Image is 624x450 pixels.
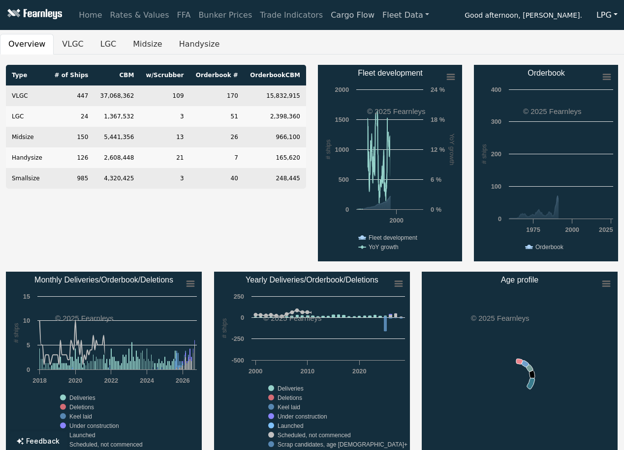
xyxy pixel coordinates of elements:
th: # of Ships [48,65,94,85]
th: w/Scrubber [140,65,189,85]
button: LPG [590,6,624,25]
span: Good afternoon, [PERSON_NAME]. [465,8,582,25]
svg: Orderbook [474,65,618,261]
td: 26 [190,127,244,147]
text: Keel laid [278,404,300,411]
a: Rates & Values [106,5,173,25]
text: 1500 [335,116,349,123]
text: Yearly Deliveries/Orderbook/Deletions [246,276,378,284]
text: 2020 [68,377,82,384]
a: Trade Indicators [256,5,327,25]
td: 985 [48,168,94,189]
td: 1,367,532 [94,106,140,127]
text: Deliveries [278,385,304,392]
text: 1000 [335,146,349,153]
text: 2018 [32,377,46,384]
td: 2,608,448 [94,147,140,168]
text: 2020 [352,367,366,375]
td: 4,320,425 [94,168,140,189]
text: 400 [491,86,501,93]
text: Deletions [69,404,94,411]
text: Launched [69,432,95,439]
text: 0 [27,366,30,373]
a: Home [75,5,106,25]
a: FFA [173,5,195,25]
a: Bunker Prices [194,5,256,25]
text: -500 [231,357,244,364]
td: Smallsize [6,168,48,189]
text: 2010 [300,367,314,375]
text: Fleet development [358,69,423,77]
a: Cargo Flow [327,5,378,25]
text: Monthly Deliveries/Orderbook/Deletions [34,276,173,284]
td: 248,445 [244,168,306,189]
td: VLGC [6,85,48,106]
td: 21 [140,147,189,168]
text: 1975 [526,226,540,233]
text: 100 [491,183,501,190]
a: Fleet Data [378,5,433,25]
th: Orderbook # [190,65,244,85]
text: Fleet development [369,234,417,241]
td: 447 [48,85,94,106]
td: 966,100 [244,127,306,147]
text: Deliveries [69,394,95,401]
td: 150 [48,127,94,147]
text: 24 % [431,86,445,93]
text: 2022 [104,377,118,384]
td: Midsize [6,127,48,147]
text: 5 [27,341,30,349]
text: © 2025 Fearnleys [471,314,530,322]
text: Orderbook [535,244,564,251]
text: 200 [491,150,501,158]
text: Deletions [278,394,302,401]
img: Fearnleys Logo [5,9,62,21]
td: LGC [6,106,48,127]
td: 24 [48,106,94,127]
td: 165,620 [244,147,306,168]
th: CBM [94,65,140,85]
th: Type [6,65,48,85]
text: 2000 [565,226,579,233]
text: 2026 [176,377,189,384]
text: 18 % [431,116,445,123]
text: Orderbook [528,69,565,77]
text: 2024 [140,377,154,384]
text: YoY growth [448,134,456,166]
text: 15 [23,293,30,300]
td: 3 [140,106,189,127]
text: © 2025 Fearnleys [55,314,114,322]
text: 2000 [389,217,403,224]
td: Handysize [6,147,48,168]
text: YoY growth [369,244,399,251]
text: Under construction [69,422,119,429]
td: 7 [190,147,244,168]
td: 40 [190,168,244,189]
text: 0 [345,206,349,213]
td: 2,398,360 [244,106,306,127]
text: 500 [339,176,349,183]
td: 170 [190,85,244,106]
text: Launched [278,422,304,429]
text: 2025 [599,226,613,233]
text: -250 [231,335,244,342]
text: Scrap candidates, age [DEMOGRAPHIC_DATA]+ [278,441,407,448]
text: 2000 [249,367,262,375]
td: 13 [140,127,189,147]
text: Scheduled, not commenced [69,441,143,448]
text: 0 [498,215,501,223]
button: Handysize [171,34,228,55]
text: 12 % [431,146,445,153]
text: 10 [23,317,30,324]
td: 126 [48,147,94,168]
text: 6 % [431,176,442,183]
text: # ships [12,323,20,343]
td: 15,832,915 [244,85,306,106]
text: 0 [241,314,244,321]
text: 2000 [335,86,349,93]
td: 51 [190,106,244,127]
button: Midsize [125,34,170,55]
text: # ships [220,318,228,338]
button: LGC [92,34,125,55]
td: 5,441,356 [94,127,140,147]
